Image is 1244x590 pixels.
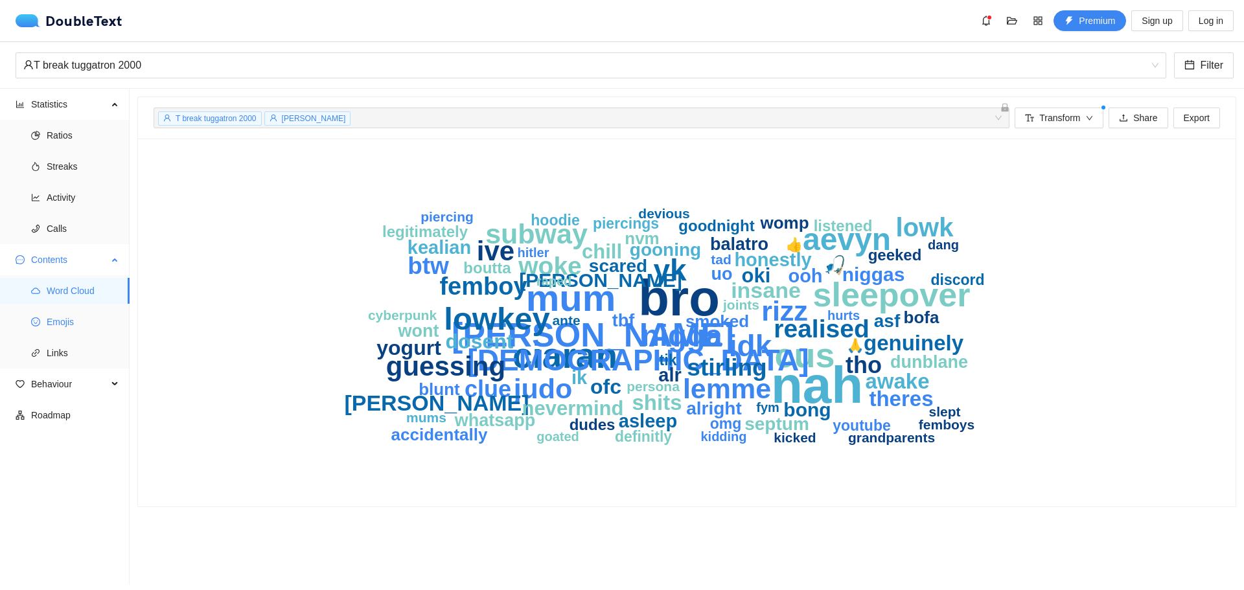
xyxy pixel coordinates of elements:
button: uploadShare [1109,108,1168,128]
button: thunderboltPremium [1054,10,1126,31]
text: rizz [761,295,808,326]
text: ik [571,367,588,388]
text: niggas [842,264,905,285]
text: persona [627,379,680,394]
text: legitimately [382,223,468,240]
text: bong [783,399,831,420]
span: Calls [47,216,119,242]
text: tho [846,352,882,378]
div: T break tuggatron 2000 [23,53,1147,78]
text: lemme [683,373,771,404]
text: nvm [625,229,659,248]
text: hurts [827,308,860,323]
text: [DEMOGRAPHIC_DATA] [467,343,809,377]
text: wont [398,321,439,341]
text: oki [742,264,771,287]
text: tbf [612,311,635,330]
text: stirling [687,354,766,381]
text: awake [865,369,929,393]
text: dang [928,238,959,252]
text: lowkey [444,301,549,336]
text: gooning [630,240,701,260]
button: bell [976,10,996,31]
text: realised [774,315,869,343]
span: heart [16,380,25,389]
text: honestly [734,249,811,270]
text: 👍 [786,236,803,253]
text: 🙏 [847,337,864,354]
span: Statistics [31,91,108,117]
span: T break tuggatron 2000 [176,114,257,123]
text: femboy [439,273,527,300]
text: alright [686,398,742,418]
span: pie-chart [31,131,40,140]
span: Roadmap [31,402,119,428]
text: shits [632,391,682,414]
span: upload [1119,113,1128,124]
span: down [1086,115,1094,123]
text: sleepover [813,276,971,313]
text: idk [729,329,772,363]
span: bar-chart [16,100,25,109]
span: Emojis [47,309,119,335]
text: kicked [774,430,816,445]
span: Filter [1200,57,1223,73]
text: balatro [710,234,768,254]
span: user [270,114,277,122]
span: Transform [1039,111,1080,125]
text: aevyn [803,222,891,256]
span: calendar [1184,60,1195,72]
text: woke [518,252,582,280]
button: Sign up [1131,10,1182,31]
text: slept [928,404,960,419]
text: kealian [408,237,471,258]
span: Activity [47,185,119,210]
img: logo [16,14,45,27]
text: goodnight [678,217,754,234]
div: DoubleText [16,14,122,27]
button: Log in [1188,10,1234,31]
span: line-chart [31,193,40,202]
text: dosent [446,330,514,353]
button: folder-open [1002,10,1022,31]
span: Share [1133,111,1157,125]
span: Word Cloud [47,278,119,304]
button: font-sizeTransformdown [1015,108,1103,128]
text: theres [869,387,933,411]
span: Ratios [47,122,119,148]
text: piercings [593,215,659,232]
text: kidding [700,429,746,444]
span: font-size [1025,113,1034,124]
text: btw [408,253,449,279]
text: femboys [919,417,974,432]
span: T break tuggatron 2000 [23,53,1158,78]
text: asleep [619,411,677,431]
span: folder-open [1002,16,1022,26]
text: tik [660,352,677,369]
text: scared [589,256,647,276]
text: alr [658,365,681,385]
text: boutta [463,259,511,277]
text: goated [536,429,579,444]
text: joints [722,297,759,312]
span: Streaks [47,153,119,179]
span: [PERSON_NAME] [282,114,346,123]
text: bro [638,269,720,326]
text: yogurt [376,336,441,359]
text: [PERSON_NAME] [344,391,529,415]
text: ooh [788,266,822,286]
span: message [16,255,25,264]
span: bell [976,16,996,26]
a: logoDoubleText [16,14,122,27]
span: apartment [16,411,25,420]
span: Contents [31,247,108,273]
button: calendarFilter [1174,52,1234,78]
text: nah [771,356,863,414]
text: listened [814,217,873,234]
span: lock [1000,103,1009,112]
text: lowk [896,213,954,242]
text: raped [536,274,571,288]
span: Links [47,340,119,366]
span: user [23,60,34,70]
text: genuinely [864,331,964,355]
